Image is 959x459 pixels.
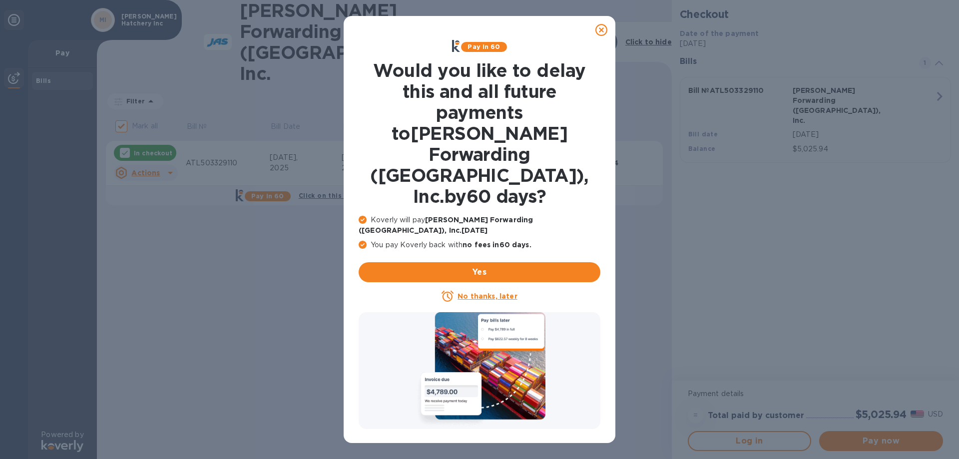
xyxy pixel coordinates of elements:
[458,292,517,300] u: No thanks, later
[463,241,531,249] b: no fees in 60 days .
[359,216,533,234] b: [PERSON_NAME] Forwarding ([GEOGRAPHIC_DATA]), Inc. [DATE]
[367,266,592,278] span: Yes
[359,240,600,250] p: You pay Koverly back with
[468,43,500,50] b: Pay in 60
[359,215,600,236] p: Koverly will pay
[359,60,600,207] h1: Would you like to delay this and all future payments to [PERSON_NAME] Forwarding ([GEOGRAPHIC_DAT...
[359,262,600,282] button: Yes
